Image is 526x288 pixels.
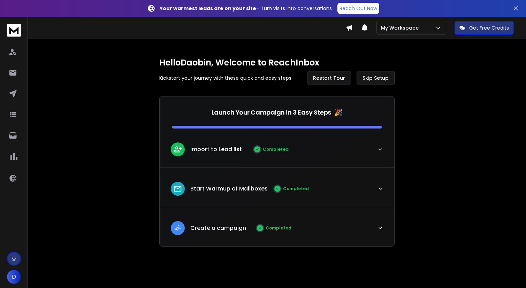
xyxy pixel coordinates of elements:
p: Launch Your Campaign in 3 Easy Steps [212,108,331,117]
p: – Turn visits into conversations [160,5,332,12]
p: Completed [263,147,289,152]
button: leadCreate a campaignCompleted [160,216,394,246]
img: lead [173,224,182,232]
span: Skip Setup [363,75,389,81]
img: lead [173,184,182,193]
span: 🎉 [334,108,343,117]
p: Kickstart your journey with these quick and easy steps [159,75,291,81]
p: Start Warmup of Mailboxes [190,185,268,193]
p: Create a campaign [190,224,246,232]
a: Reach Out Now [337,3,379,14]
p: Import to Lead list [190,145,242,154]
p: My Workspace [381,24,421,31]
img: lead [173,145,182,154]
img: logo [7,24,21,37]
button: leadStart Warmup of MailboxesCompleted [160,176,394,207]
button: Skip Setup [357,71,395,85]
button: Get Free Credits [455,21,514,35]
button: leadImport to Lead listCompleted [160,137,394,168]
button: D [7,270,21,284]
p: Completed [283,186,309,192]
p: Reach Out Now [340,5,377,12]
h1: Hello Daobin , Welcome to ReachInbox [159,57,395,68]
strong: Your warmest leads are on your site [160,5,256,12]
p: Completed [266,225,291,231]
button: Restart Tour [307,71,351,85]
p: Get Free Credits [469,24,509,31]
